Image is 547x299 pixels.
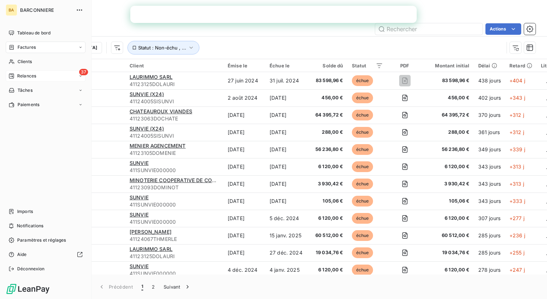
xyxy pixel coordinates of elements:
span: MINOTERIE COOPERATIVE DE COURCON [130,177,231,183]
td: [DATE] [223,244,265,261]
td: 343 jours [474,158,505,175]
td: 278 jours [474,261,505,279]
td: 5 déc. 2024 [265,210,308,227]
td: [DATE] [265,106,308,124]
span: échue [352,179,373,189]
span: Paramètres et réglages [17,237,66,243]
span: échue [352,144,373,155]
td: 349 jours [474,141,505,158]
button: Statut : Non-échu , ... [127,41,199,54]
td: [DATE] [223,227,265,244]
span: +404 j [509,77,525,84]
span: SUNVIE [130,212,149,218]
span: 411SUNVIE000000 [130,218,219,226]
span: Clients [18,58,32,65]
span: Imports [17,208,33,215]
button: Actions [485,23,521,35]
td: 402 jours [474,89,505,106]
iframe: Intercom live chat bannière [130,6,417,23]
td: [DATE] [223,124,265,141]
span: 411SUNVIE000000 [130,270,219,277]
span: Tâches [18,87,33,94]
td: 438 jours [474,72,505,89]
span: Notifications [17,223,43,229]
span: 41124005SISUNVI [130,98,219,105]
td: 4 déc. 2024 [223,261,265,279]
span: 37 [79,69,88,75]
span: 64 395,72 € [312,111,343,119]
td: [DATE] [265,124,308,141]
div: Retard [509,63,532,68]
td: [DATE] [265,89,308,106]
span: Paiements [18,101,39,108]
span: 41123093DOMINOT [130,184,219,191]
span: 6 120,00 € [312,266,343,274]
span: +343 j [509,95,525,101]
span: 56 236,80 € [312,146,343,153]
span: 6 120,00 € [426,266,469,274]
div: PDF [392,63,418,68]
span: échue [352,127,373,138]
td: 307 jours [474,210,505,227]
span: 60 512,00 € [426,232,469,239]
img: Logo LeanPay [6,283,50,295]
input: Rechercher [375,23,483,35]
td: 361 jours [474,124,505,141]
span: 411SUNVIE000000 [130,201,219,208]
span: 19 034,76 € [312,249,343,256]
span: 3 930,42 € [312,180,343,188]
button: Précédent [94,279,137,294]
span: SUNVIE (X24) [130,91,164,97]
span: 83 598,96 € [312,77,343,84]
td: [DATE] [265,175,308,193]
span: +255 j [509,250,524,256]
span: 41124067THMERLE [130,236,219,243]
span: 6 120,00 € [312,163,343,170]
td: [DATE] [223,141,265,158]
td: 285 jours [474,227,505,244]
span: +313 j [509,181,524,187]
div: Client [130,63,219,68]
span: échue [352,92,373,103]
button: 1 [137,279,147,294]
td: [DATE] [223,106,265,124]
span: échue [352,75,373,86]
span: LAURIMMO SARL [130,246,173,252]
span: 1 [141,283,143,290]
td: 370 jours [474,106,505,124]
span: échue [352,265,373,275]
span: 288,00 € [426,129,469,136]
span: +313 j [509,163,524,170]
td: [DATE] [265,141,308,158]
span: 105,06 € [312,198,343,205]
td: 27 déc. 2024 [265,244,308,261]
span: 288,00 € [312,129,343,136]
span: 64 395,72 € [426,111,469,119]
td: 285 jours [474,244,505,261]
td: [DATE] [223,175,265,193]
span: Tableau de bord [17,30,50,36]
td: 343 jours [474,175,505,193]
span: 6 120,00 € [426,215,469,222]
a: Aide [6,249,86,260]
span: +236 j [509,232,525,238]
span: 3 930,42 € [426,180,469,188]
span: 19 034,76 € [426,249,469,256]
td: [DATE] [223,210,265,227]
span: 6 120,00 € [312,215,343,222]
span: échue [352,230,373,241]
td: 31 juil. 2024 [265,72,308,89]
span: échue [352,196,373,207]
span: Factures [18,44,36,51]
span: SUNVIE (X24) [130,125,164,132]
button: 2 [147,279,159,294]
span: 56 236,80 € [426,146,469,153]
td: [DATE] [223,193,265,210]
span: 456,00 € [426,94,469,101]
span: [PERSON_NAME] [130,229,171,235]
span: échue [352,110,373,120]
span: +312 j [509,129,524,135]
span: +277 j [509,215,524,221]
td: [DATE] [265,158,308,175]
td: 4 janv. 2025 [265,261,308,279]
